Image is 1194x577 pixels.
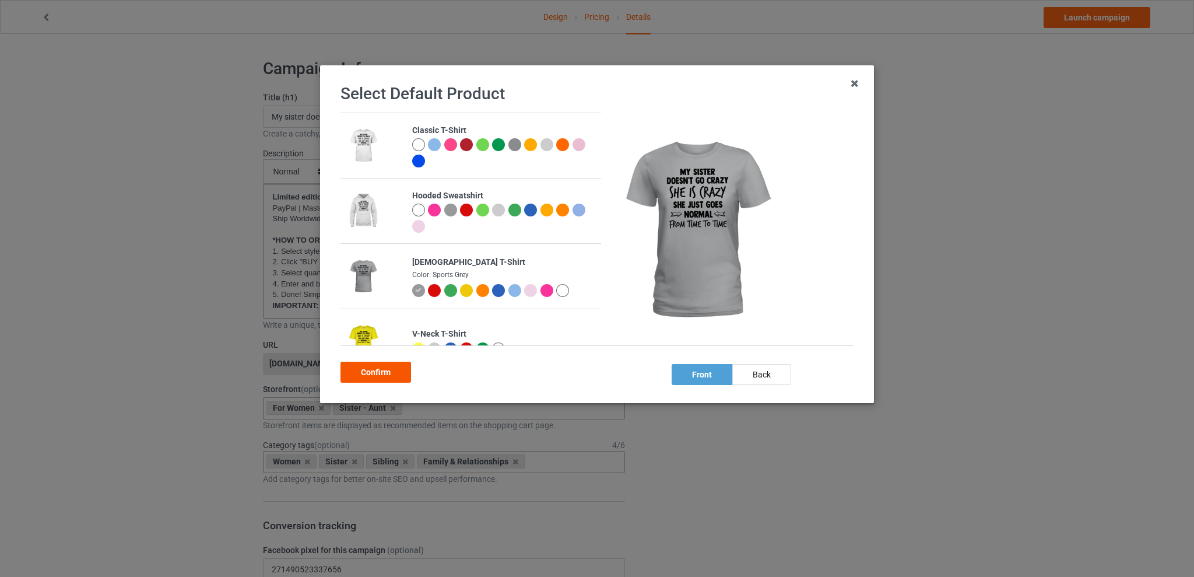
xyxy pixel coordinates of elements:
div: front [672,364,732,385]
div: Classic T-Shirt [412,125,595,137]
div: [DEMOGRAPHIC_DATA] T-Shirt [412,257,595,268]
div: back [732,364,791,385]
img: heather_texture.png [508,138,521,151]
div: V-Neck T-Shirt [412,328,595,340]
div: Color: Sports Grey [412,270,595,280]
div: Confirm [340,362,411,383]
div: Hooded Sweatshirt [412,190,595,202]
h1: Select Default Product [340,83,854,104]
